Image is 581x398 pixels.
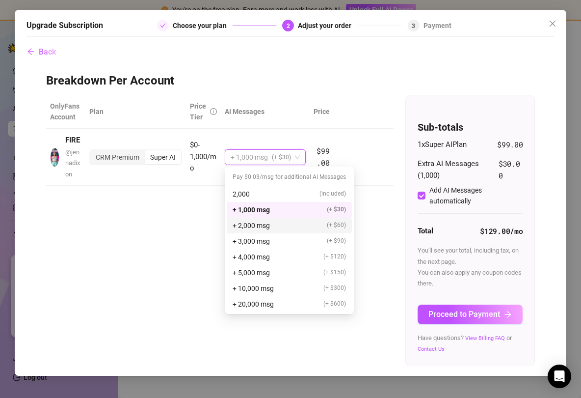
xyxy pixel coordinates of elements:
[233,252,270,262] span: + 4,000 msg
[504,311,512,318] span: arrow-right
[27,48,35,56] span: arrow-left
[428,310,500,319] span: Proceed to Payment
[190,102,206,121] span: Price Tier
[545,20,560,28] span: Close
[89,149,182,165] div: segmented control
[323,299,346,309] span: (+ $600)
[298,20,357,31] div: Adjust your order
[39,47,56,57] span: Back
[210,108,217,115] span: info-circle
[418,158,499,181] span: Extra AI Messages ( 1,000 )
[90,150,145,164] div: CRM Premium
[418,334,512,352] span: Have questions? or
[429,185,519,206] div: Add AI Messages automatically
[233,220,270,231] span: + 2,000 msg
[233,267,270,278] span: + 5,000 msg
[323,252,346,261] span: (+ $120)
[545,16,560,31] button: Close
[480,226,523,236] strong: $129.00 /mo
[327,236,346,246] span: (+ $90)
[327,221,346,230] span: (+ $60)
[221,95,310,129] th: AI Messages
[317,146,329,168] span: $99.00
[418,227,433,235] strong: Total
[418,139,467,151] span: 1 x Super AI Plan
[323,284,346,293] span: (+ $300)
[233,236,270,247] span: + 3,000 msg
[310,95,334,129] th: Price
[46,73,535,89] h3: Breakdown Per Account
[233,189,250,199] span: 2,000
[327,205,346,214] span: (+ $30)
[412,23,415,29] span: 3
[173,20,233,31] div: Choose your plan
[272,150,291,165] span: (+ $30)
[549,20,556,28] span: close
[227,169,352,186] div: Pay $0.03/msg for additional AI Messages
[423,20,451,31] div: Payment
[319,189,346,199] span: (included)
[465,335,505,341] a: View Billing FAQ
[26,42,56,61] button: Back
[26,20,103,31] h5: Upgrade Subscription
[548,365,571,388] div: Open Intercom Messenger
[418,120,523,134] h4: Sub-totals
[65,148,80,178] span: @ jennadixon
[499,158,523,181] span: $30.00
[418,247,522,287] span: You'll see your total, including tax, on the next page. You can also apply any coupon codes there.
[497,139,523,151] span: $99.00
[418,346,445,352] a: Contact Us
[418,305,523,324] button: Proceed to Paymentarrow-right
[160,23,166,28] span: check
[323,268,346,277] span: (+ $150)
[233,299,274,310] span: + 20,000 msg
[145,150,181,164] div: Super AI
[231,150,268,165] span: + 1,000 msg
[233,204,270,215] span: + 1,000 msg
[51,148,59,167] img: avatar.jpg
[287,23,290,29] span: 2
[46,95,85,129] th: OnlyFans Account
[233,283,274,294] span: + 10,000 msg
[65,136,80,144] strong: FIRE
[190,141,216,172] span: $0-1,000/mo
[85,95,186,129] th: Plan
